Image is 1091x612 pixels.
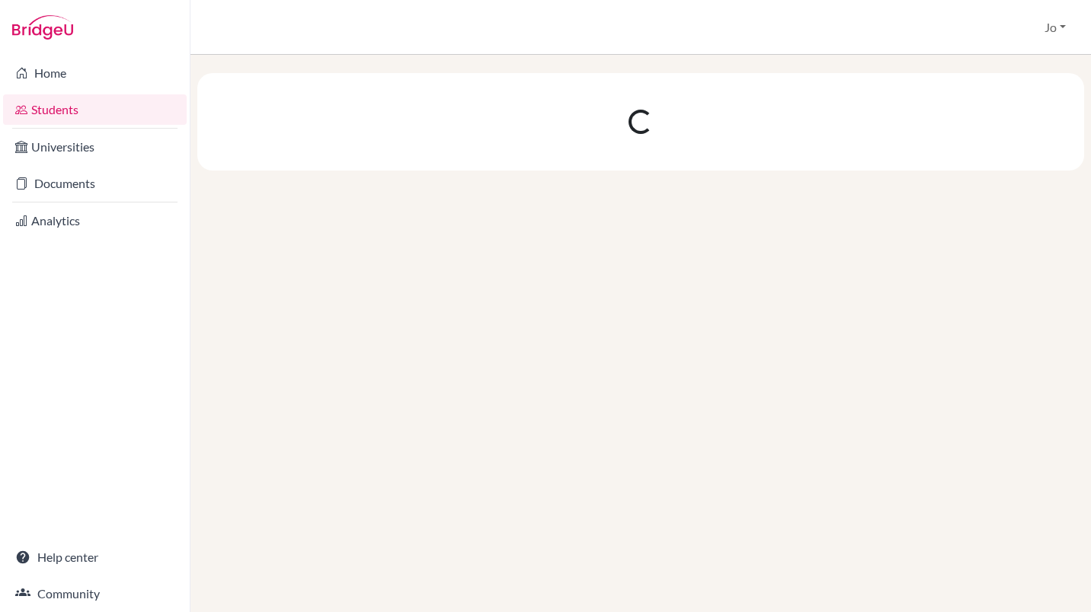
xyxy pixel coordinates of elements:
a: Help center [3,542,187,572]
a: Analytics [3,206,187,236]
button: Jo [1038,13,1073,42]
a: Community [3,579,187,609]
img: Bridge-U [12,15,73,40]
a: Home [3,58,187,88]
a: Documents [3,168,187,199]
a: Universities [3,132,187,162]
a: Students [3,94,187,125]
